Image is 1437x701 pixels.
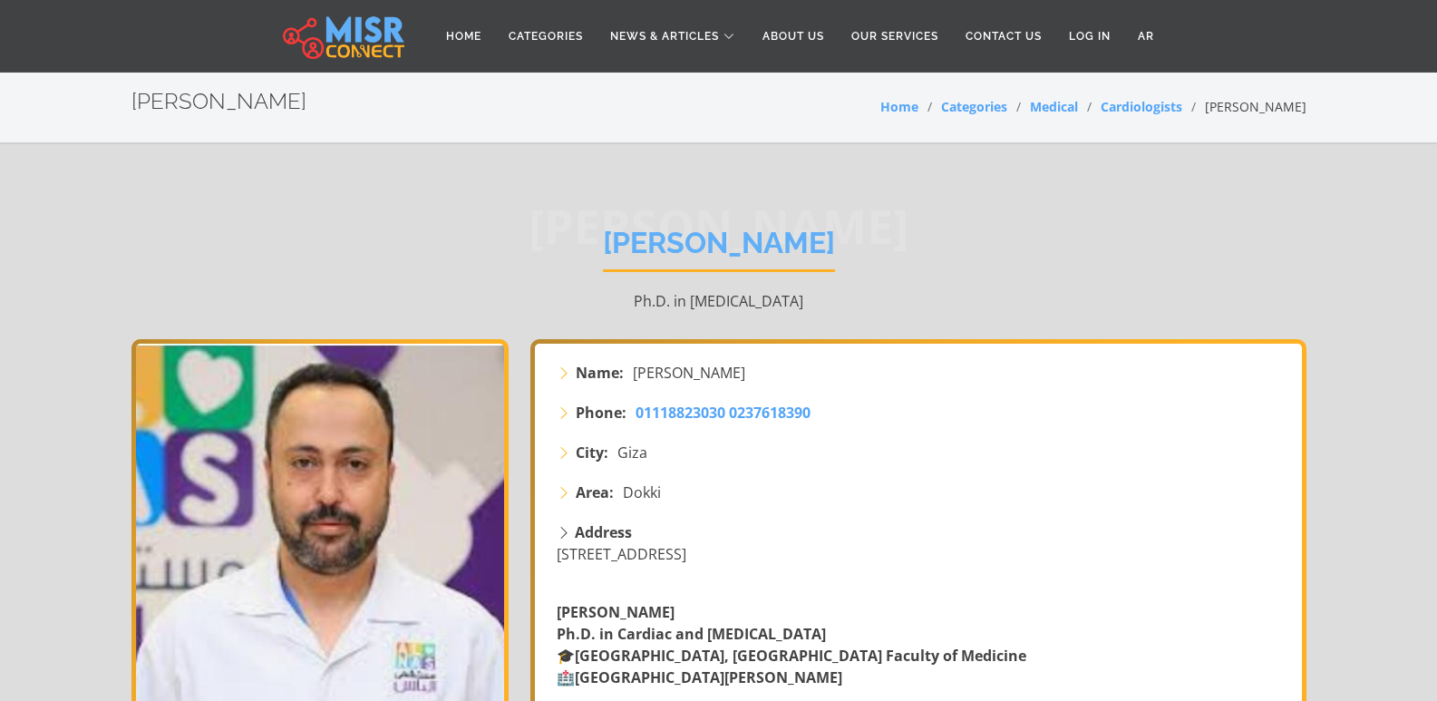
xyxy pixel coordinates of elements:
[432,19,495,54] a: Home
[283,14,404,59] img: main.misr_connect
[557,624,826,644] strong: Ph.D. in Cardiac and [MEDICAL_DATA]
[1182,97,1306,116] li: [PERSON_NAME]
[576,482,614,503] strong: Area:
[557,601,1284,688] p: 🎓 🏥
[575,522,632,542] strong: Address
[576,442,608,463] strong: City:
[941,98,1007,115] a: Categories
[597,19,749,54] a: News & Articles
[557,602,675,622] strong: [PERSON_NAME]
[623,482,661,503] span: Dokki
[495,19,597,54] a: Categories
[633,362,745,384] span: [PERSON_NAME]
[576,402,626,424] strong: Phone:
[617,442,647,463] span: Giza
[749,19,838,54] a: About Us
[557,544,686,564] span: [STREET_ADDRESS]
[952,19,1055,54] a: Contact Us
[838,19,952,54] a: Our Services
[636,403,811,423] span: 01118823030 0237618390
[131,89,306,115] h2: [PERSON_NAME]
[575,646,1026,666] strong: [GEOGRAPHIC_DATA], [GEOGRAPHIC_DATA] Faculty of Medicine
[131,290,1306,312] p: Ph.D. in [MEDICAL_DATA]
[880,98,918,115] a: Home
[636,402,811,424] a: 01118823030 0237618390
[1055,19,1124,54] a: Log in
[603,226,835,272] h1: [PERSON_NAME]
[1030,98,1078,115] a: Medical
[576,362,624,384] strong: Name:
[1101,98,1182,115] a: Cardiologists
[610,28,719,44] span: News & Articles
[575,667,842,687] strong: [GEOGRAPHIC_DATA][PERSON_NAME]
[1124,19,1168,54] a: AR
